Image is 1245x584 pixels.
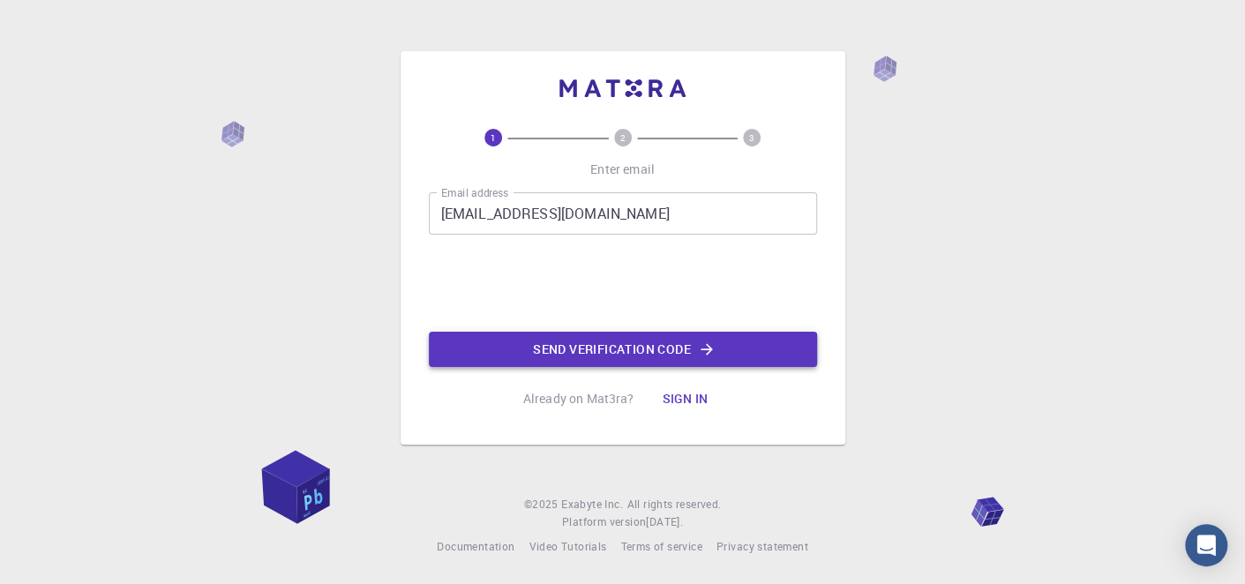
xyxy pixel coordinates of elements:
[437,538,514,556] a: Documentation
[523,390,634,408] p: Already on Mat3ra?
[716,538,808,556] a: Privacy statement
[529,538,606,556] a: Video Tutorials
[620,538,701,556] a: Terms of service
[491,131,496,144] text: 1
[620,539,701,553] span: Terms of service
[626,496,721,513] span: All rights reserved.
[620,131,626,144] text: 2
[646,514,683,528] span: [DATE] .
[1185,524,1227,566] div: Open Intercom Messenger
[590,161,655,178] p: Enter email
[716,539,808,553] span: Privacy statement
[489,249,757,318] iframe: reCAPTCHA
[646,513,683,531] a: [DATE].
[561,496,623,513] a: Exabyte Inc.
[437,539,514,553] span: Documentation
[562,513,646,531] span: Platform version
[749,131,754,144] text: 3
[648,381,722,416] button: Sign in
[441,185,508,200] label: Email address
[529,539,606,553] span: Video Tutorials
[429,332,817,367] button: Send verification code
[561,497,623,511] span: Exabyte Inc.
[524,496,561,513] span: © 2025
